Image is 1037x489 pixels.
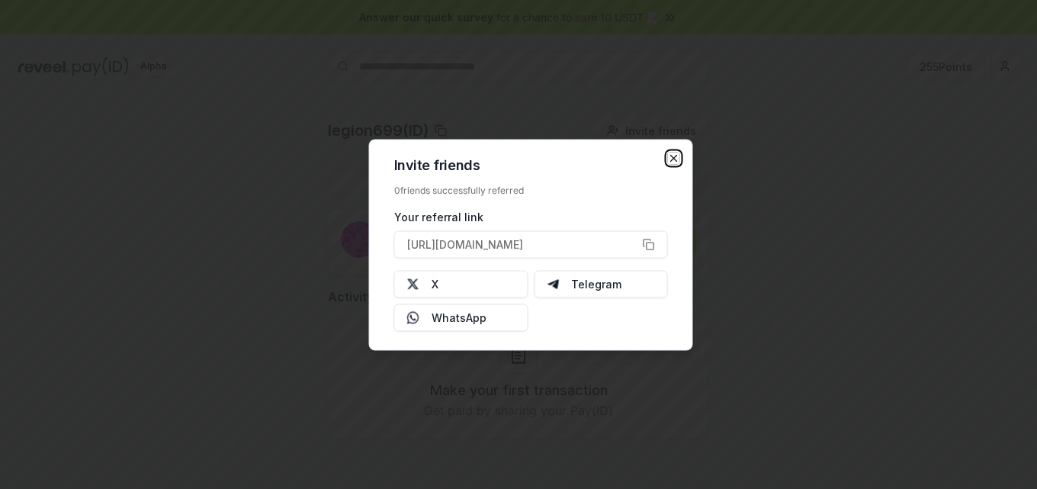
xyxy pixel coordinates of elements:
img: Telegram [547,278,559,290]
img: Whatsapp [407,311,419,323]
button: [URL][DOMAIN_NAME] [394,230,668,258]
img: X [407,278,419,290]
button: WhatsApp [394,304,528,331]
div: 0 friends successfully referred [394,184,668,196]
button: Telegram [534,270,668,298]
button: X [394,270,528,298]
div: Your referral link [394,208,668,224]
h2: Invite friends [394,158,668,172]
span: [URL][DOMAIN_NAME] [407,236,523,253]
